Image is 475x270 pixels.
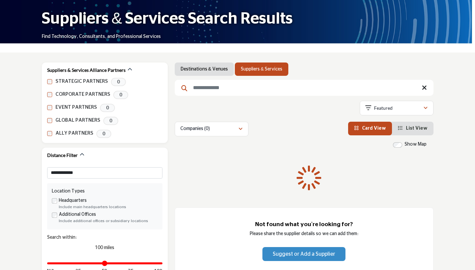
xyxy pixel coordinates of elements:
[362,126,386,131] span: Card View
[405,141,427,148] label: Show Map
[100,104,115,112] span: 0
[55,130,93,137] label: ALLY PARTNERS
[55,117,100,124] label: GLOBAL PARTNERS
[47,167,162,179] select: Select options
[103,117,118,125] span: 0
[262,247,345,261] button: Suggest or Add a Supplier
[354,126,386,131] a: View Card
[406,126,427,131] span: List View
[113,91,128,99] span: 0
[273,251,335,257] span: Suggest or Add a Supplier
[47,67,126,73] h2: Suppliers & Services Alliance Partners
[47,79,52,84] input: STRATEGIC PARTNERS checkbox
[52,188,158,195] div: Location Types
[59,204,158,210] div: Include main headquarters locations
[59,211,96,218] label: Additional Offices
[42,34,161,40] p: Find Technology, Consultants, and Professional Services
[111,78,126,86] span: 0
[47,105,52,110] input: EVENT PARTNERS checkbox
[59,197,87,204] label: Headquarters
[348,122,392,135] li: Card View
[398,126,427,131] a: View List
[95,245,114,250] span: 100 miles
[181,66,228,72] a: Destinations & Venues
[392,122,433,135] li: List View
[47,234,162,241] div: Search within:
[175,122,248,136] button: Companies (0)
[374,105,393,111] p: Featured
[55,91,110,98] label: CORPORATE PARTNERS
[55,78,108,85] label: STRATEGIC PARTNERS
[47,131,52,136] input: ALLY PARTNERS checkbox
[55,104,97,111] label: EVENT PARTNERS
[250,231,358,236] span: Please share the supplier details so we can add them:
[47,152,78,159] h2: Distance Filter
[47,92,52,97] input: CORPORATE PARTNERS checkbox
[47,118,52,123] input: GLOBAL PARTNERS checkbox
[241,66,282,72] a: Suppliers & Services
[175,80,433,96] input: Search Keyword
[188,221,420,228] h3: Not found what you're looking for?
[59,218,158,224] div: Include additional offices or subsidiary locations
[180,126,210,132] p: Companies (0)
[42,9,293,29] h1: Suppliers & Services Search Results
[360,101,433,115] button: Featured
[96,130,111,138] span: 0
